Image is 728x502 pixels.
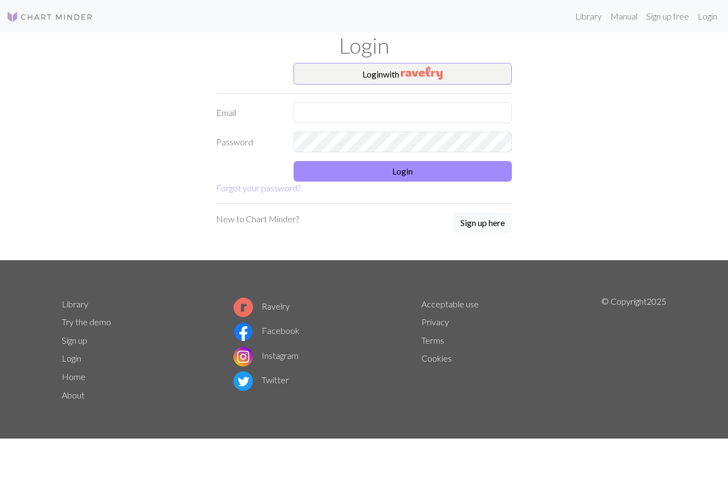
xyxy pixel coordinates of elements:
a: About [62,390,84,400]
a: Try the demo [62,317,111,327]
img: Instagram logo [233,347,253,366]
a: Sign up here [453,213,512,234]
img: Twitter logo [233,371,253,391]
a: Instagram [233,350,298,361]
button: Login [294,161,512,182]
a: Home [62,371,86,382]
a: Library [62,299,88,309]
p: © Copyright 2025 [601,295,666,404]
img: Ravelry [401,67,443,80]
a: Login [693,5,721,27]
button: Loginwith [294,63,512,85]
a: Manual [606,5,642,27]
a: Cookies [421,353,452,363]
a: Privacy [421,317,449,327]
a: Terms [421,335,444,345]
img: Ravelry logo [233,298,253,317]
a: Forgot your password? [216,183,301,193]
a: Login [62,353,81,363]
button: Sign up here [453,213,512,233]
a: Ravelry [233,301,290,311]
label: Email [210,102,287,123]
img: Logo [6,10,93,23]
h1: Login [55,33,673,59]
a: Sign up [62,335,87,345]
a: Sign up free [642,5,693,27]
a: Acceptable use [421,299,479,309]
a: Library [571,5,606,27]
label: Password [210,132,287,152]
img: Facebook logo [233,322,253,342]
p: New to Chart Minder? [216,213,299,226]
a: Facebook [233,325,300,336]
a: Twitter [233,375,289,385]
